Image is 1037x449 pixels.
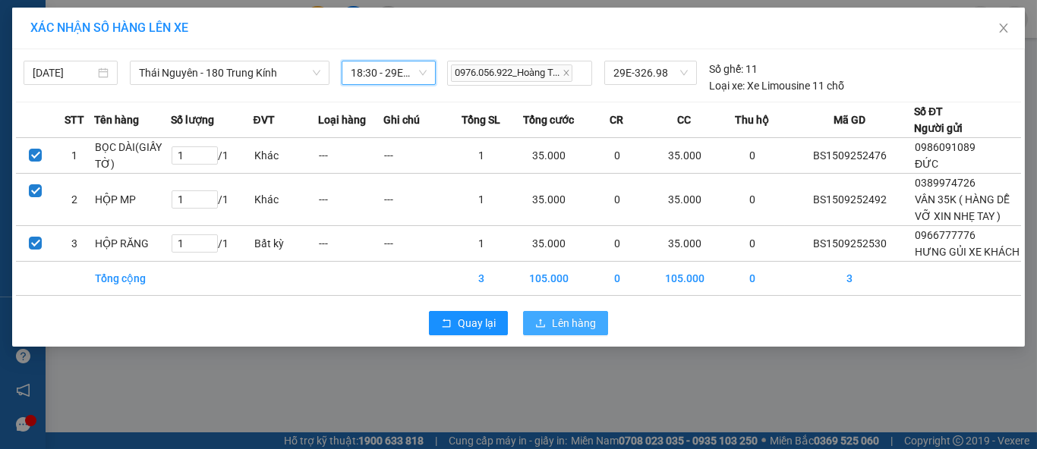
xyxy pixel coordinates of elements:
td: 0 [720,262,785,296]
span: 0986091089 [915,141,976,153]
span: 0966777776 [915,229,976,241]
td: Khác [254,174,319,226]
button: Close [982,8,1025,50]
td: 35.000 [514,138,585,174]
button: rollbackQuay lại [429,311,508,335]
td: 0 [585,226,650,262]
span: rollback [441,318,452,330]
td: 3 [449,262,514,296]
td: Bất kỳ [254,226,319,262]
td: --- [318,138,383,174]
td: 35.000 [514,226,585,262]
td: / 1 [171,226,253,262]
span: 29E-326.98 [613,61,688,84]
td: Khác [254,138,319,174]
span: Tên hàng [94,111,139,128]
span: down [312,68,321,77]
td: --- [318,174,383,226]
input: 15/09/2025 [33,64,95,81]
td: 3 [785,262,914,296]
span: 0389974726 [915,177,976,189]
span: HƯNG GỦI XE KHÁCH [915,246,1020,258]
span: Lên hàng [552,315,596,331]
span: Tổng cước [523,111,574,128]
span: close [563,69,570,77]
td: / 1 [171,174,253,226]
td: 0 [585,174,650,226]
td: 1 [449,174,514,226]
span: Số lượng [171,111,214,128]
span: VÂN 35K ( HÀNG DỄ VỠ XIN NHẸ TAY ) [915,193,1010,222]
span: 0976.056.922_Hoàng T... [451,64,572,82]
td: 0 [585,262,650,296]
span: upload [535,318,546,330]
span: Loại xe: [709,77,745,94]
span: Loại hàng [318,111,366,128]
td: / 1 [171,138,253,174]
td: 1 [449,226,514,262]
td: 0 [720,138,785,174]
div: Xe Limousine 11 chỗ [709,77,844,94]
td: 1 [55,138,95,174]
span: Mã GD [834,111,865,128]
td: 1 [449,138,514,174]
td: --- [383,174,449,226]
div: Số ĐT Người gửi [914,103,963,137]
td: 35.000 [650,174,720,226]
td: 0 [585,138,650,174]
td: BỌC DÀI(GIẤY TỜ) [94,138,171,174]
span: CR [610,111,623,128]
span: Tổng SL [462,111,500,128]
td: 35.000 [514,174,585,226]
span: ĐỨC [915,158,938,170]
td: BS1509252530 [785,226,914,262]
td: HỘP MP [94,174,171,226]
td: BS1509252492 [785,174,914,226]
div: 11 [709,61,758,77]
span: close [998,22,1010,34]
span: Ghi chú [383,111,420,128]
td: --- [318,226,383,262]
span: Thu hộ [735,111,769,128]
td: --- [383,226,449,262]
span: Số ghế: [709,61,743,77]
span: Thái Nguyên - 180 Trung Kính [139,61,320,84]
td: 105.000 [650,262,720,296]
span: STT [65,111,84,128]
td: Tổng cộng [94,262,171,296]
td: 3 [55,226,95,262]
span: ĐVT [254,111,275,128]
td: BS1509252476 [785,138,914,174]
td: 35.000 [650,226,720,262]
td: 2 [55,174,95,226]
span: XÁC NHẬN SỐ HÀNG LÊN XE [30,20,188,35]
td: HỘP RĂNG [94,226,171,262]
td: --- [383,138,449,174]
span: 18:30 - 29E-326.98 [351,61,427,84]
span: CC [677,111,691,128]
td: 0 [720,174,785,226]
button: uploadLên hàng [523,311,608,335]
td: 35.000 [650,138,720,174]
td: 0 [720,226,785,262]
span: Quay lại [458,315,496,331]
td: 105.000 [514,262,585,296]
